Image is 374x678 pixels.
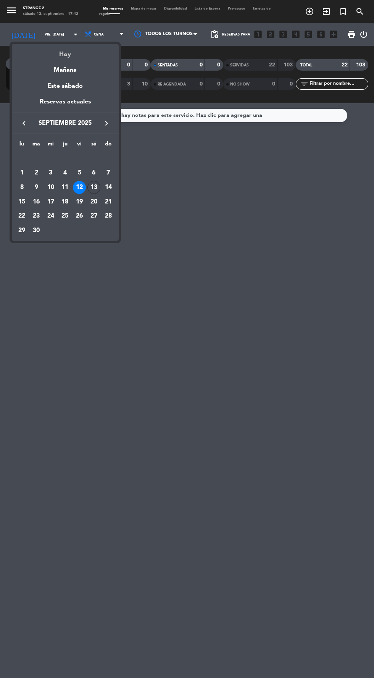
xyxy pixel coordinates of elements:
td: 30 de septiembre de 2025 [29,223,44,238]
div: Reservas actuales [12,97,119,113]
div: 13 [87,181,100,194]
td: 11 de septiembre de 2025 [58,180,73,195]
div: 7 [102,166,115,179]
td: 21 de septiembre de 2025 [101,195,116,209]
td: 4 de septiembre de 2025 [58,166,73,180]
div: 2 [30,166,43,179]
td: 27 de septiembre de 2025 [87,209,101,223]
th: domingo [101,140,116,152]
div: 3 [44,166,57,179]
td: 20 de septiembre de 2025 [87,195,101,209]
th: miércoles [44,140,58,152]
div: 27 [87,210,100,223]
div: Mañana [12,60,119,75]
td: 1 de septiembre de 2025 [15,166,29,180]
td: 8 de septiembre de 2025 [15,180,29,195]
td: 12 de septiembre de 2025 [72,180,87,195]
div: 26 [73,210,86,223]
td: 6 de septiembre de 2025 [87,166,101,180]
td: 19 de septiembre de 2025 [72,195,87,209]
div: 29 [15,224,28,237]
td: 17 de septiembre de 2025 [44,195,58,209]
td: 24 de septiembre de 2025 [44,209,58,223]
div: 11 [59,181,72,194]
div: 23 [30,210,43,223]
td: 26 de septiembre de 2025 [72,209,87,223]
div: 1 [15,166,28,179]
div: 22 [15,210,28,223]
td: 29 de septiembre de 2025 [15,223,29,238]
div: 6 [87,166,100,179]
div: 25 [59,210,72,223]
th: viernes [72,140,87,152]
td: 13 de septiembre de 2025 [87,180,101,195]
button: keyboard_arrow_right [100,118,113,128]
td: 28 de septiembre de 2025 [101,209,116,223]
td: 16 de septiembre de 2025 [29,195,44,209]
div: 5 [73,166,86,179]
th: lunes [15,140,29,152]
div: Hoy [12,44,119,60]
td: 3 de septiembre de 2025 [44,166,58,180]
button: keyboard_arrow_left [17,118,31,128]
td: SEP. [15,152,116,166]
i: keyboard_arrow_right [102,119,111,128]
th: sábado [87,140,101,152]
td: 14 de septiembre de 2025 [101,180,116,195]
div: 4 [59,166,72,179]
div: 19 [73,195,86,208]
i: keyboard_arrow_left [19,119,29,128]
div: Este sábado [12,76,119,97]
td: 22 de septiembre de 2025 [15,209,29,223]
div: 15 [15,195,28,208]
div: 10 [44,181,57,194]
div: 21 [102,195,115,208]
div: 9 [30,181,43,194]
div: 16 [30,195,43,208]
div: 30 [30,224,43,237]
td: 10 de septiembre de 2025 [44,180,58,195]
td: 7 de septiembre de 2025 [101,166,116,180]
td: 25 de septiembre de 2025 [58,209,73,223]
td: 18 de septiembre de 2025 [58,195,73,209]
div: 17 [44,195,57,208]
div: 28 [102,210,115,223]
td: 2 de septiembre de 2025 [29,166,44,180]
td: 23 de septiembre de 2025 [29,209,44,223]
td: 15 de septiembre de 2025 [15,195,29,209]
div: 14 [102,181,115,194]
td: 5 de septiembre de 2025 [72,166,87,180]
td: 9 de septiembre de 2025 [29,180,44,195]
th: martes [29,140,44,152]
span: septiembre 2025 [31,118,100,128]
div: 12 [73,181,86,194]
div: 18 [59,195,72,208]
th: jueves [58,140,73,152]
div: 20 [87,195,100,208]
div: 24 [44,210,57,223]
div: 8 [15,181,28,194]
